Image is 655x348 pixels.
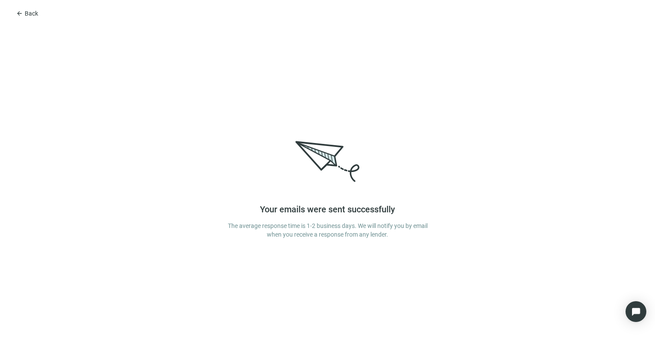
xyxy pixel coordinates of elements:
[16,10,23,17] span: arrow_back
[25,10,38,17] span: Back
[260,204,395,215] span: Your emails were sent successfully
[9,7,45,20] button: arrow_backBack
[227,221,428,239] span: The average response time is 1-2 business days. We will notify you by email when you receive a re...
[626,301,646,322] div: Open Intercom Messenger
